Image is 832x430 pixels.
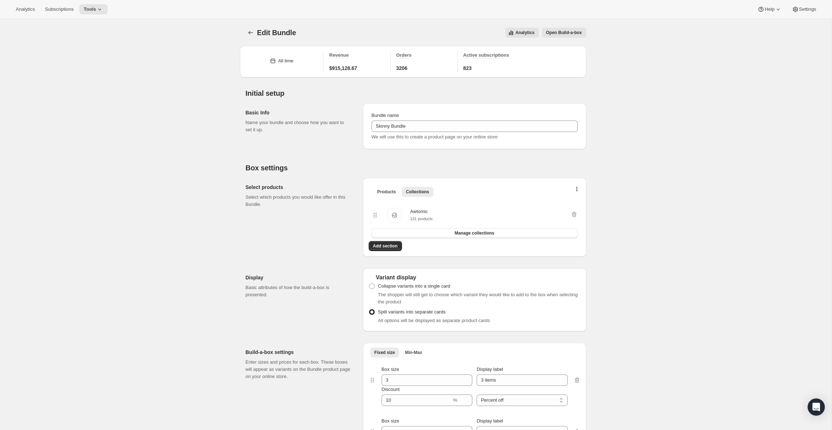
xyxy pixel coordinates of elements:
[11,4,39,14] button: Analytics
[372,121,578,132] input: ie. Smoothie box
[410,217,433,221] small: 131 products
[505,28,539,38] button: View all analytics related to this specific bundles, within certain timeframes
[455,230,495,236] span: Manage collections
[369,274,581,281] div: Variant display
[372,113,399,118] span: Bundle name
[246,284,351,298] p: Basic attributes of how the build-a-box is presented.
[546,30,582,36] span: Open Build-a-box
[515,30,534,36] span: Analytics
[410,208,433,215] div: Awtomic
[374,350,395,355] span: Fixed size
[369,241,402,251] button: Add section
[246,28,256,38] button: Bundles
[378,283,450,289] span: Collapse variants into a single card
[278,57,293,65] div: All time
[373,243,398,249] span: Add section
[396,52,412,58] span: Orders
[372,134,498,140] span: We will use this to create a product page on your online store
[477,374,567,386] input: Display label
[382,367,399,372] span: Box size
[477,367,503,372] span: Display label
[453,397,458,403] span: %
[246,359,351,380] p: Enter sizes and prices for each box. These boxes will appear as variants on the Bundle product pa...
[45,6,74,12] span: Subscriptions
[463,52,509,58] span: Active subscriptions
[246,349,351,356] h2: Build-a-box settings
[542,28,586,38] button: View links to open the build-a-box on the online store
[405,350,422,355] span: Min-Max
[382,418,399,424] span: Box size
[246,109,351,116] h2: Basic Info
[377,189,396,195] span: Products
[799,6,816,12] span: Settings
[753,4,786,14] button: Help
[378,318,490,323] span: All options will be displayed as separate product cards
[788,4,821,14] button: Settings
[246,194,351,208] p: Select which products you would like offer in this Bundle.
[382,387,400,392] span: Discount
[378,309,446,315] span: Split variants into separate cards
[396,65,407,72] span: 3206
[246,184,351,191] h2: Select products
[378,292,578,304] span: The shopper will still get to choose which variant they would like to add to the box when selecti...
[463,65,472,72] span: 823
[808,398,825,416] div: Open Intercom Messenger
[246,274,351,281] h2: Display
[765,6,774,12] span: Help
[372,228,578,238] button: Manage collections
[329,65,357,72] span: $915,128.67
[79,4,108,14] button: Tools
[382,374,462,386] input: Box size
[406,189,429,195] span: Collections
[329,52,349,58] span: Revenue
[257,29,296,37] span: Edit Bundle
[16,6,35,12] span: Analytics
[41,4,78,14] button: Subscriptions
[246,164,586,172] h2: Box settings
[246,119,351,133] p: Name your bundle and choose how you want to set it up.
[84,6,96,12] span: Tools
[477,418,503,424] span: Display label
[246,89,586,98] h2: Initial setup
